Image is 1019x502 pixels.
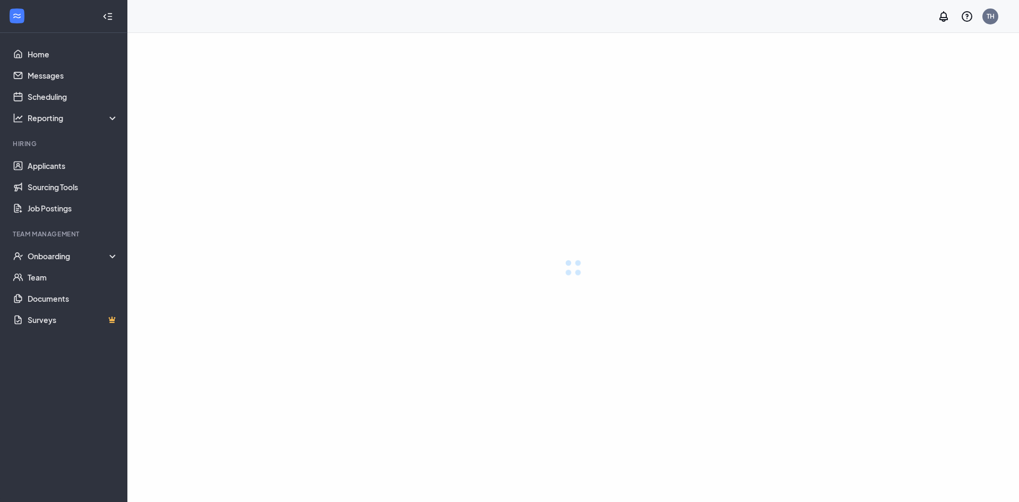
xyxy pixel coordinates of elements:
[961,10,973,23] svg: QuestionInfo
[937,10,950,23] svg: Notifications
[12,11,22,21] svg: WorkstreamLogo
[102,11,113,22] svg: Collapse
[13,139,116,148] div: Hiring
[28,251,119,261] div: Onboarding
[28,65,118,86] a: Messages
[13,229,116,239] div: Team Management
[987,12,995,21] div: TH
[28,113,119,123] div: Reporting
[28,176,118,198] a: Sourcing Tools
[28,288,118,309] a: Documents
[28,309,118,330] a: SurveysCrown
[28,86,118,107] a: Scheduling
[13,113,23,123] svg: Analysis
[28,155,118,176] a: Applicants
[28,44,118,65] a: Home
[13,251,23,261] svg: UserCheck
[28,267,118,288] a: Team
[28,198,118,219] a: Job Postings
